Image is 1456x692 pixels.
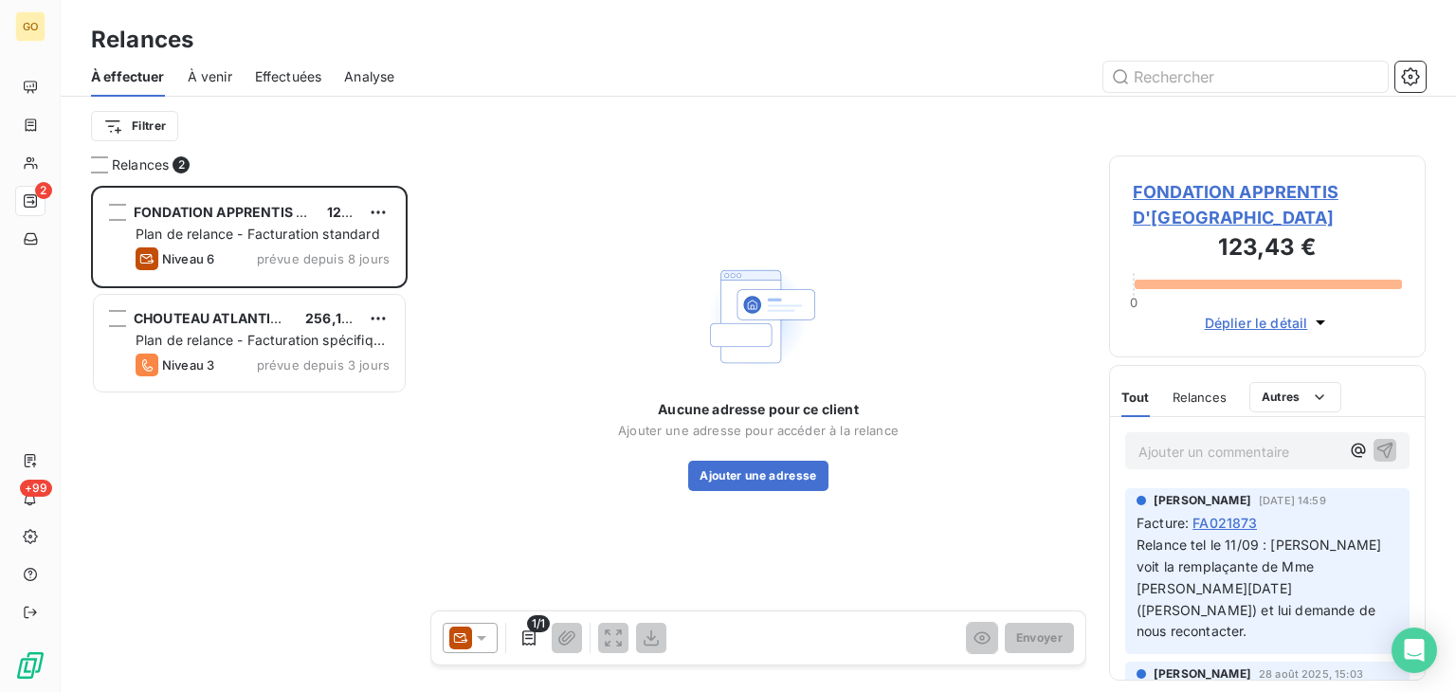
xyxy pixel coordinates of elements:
[136,332,389,367] span: Plan de relance - Facturation spécifique standard
[35,182,52,199] span: 2
[1133,230,1402,268] h3: 123,43 €
[136,226,380,242] span: Plan de relance - Facturation standard
[134,310,300,326] span: CHOUTEAU ATLANTIQUE
[618,423,899,438] span: Ajouter une adresse pour accéder à la relance
[1199,312,1337,334] button: Déplier le détail
[305,310,362,326] span: 256,16 €
[1130,295,1137,310] span: 0
[1103,62,1388,92] input: Rechercher
[91,186,408,692] div: grid
[1121,390,1150,405] span: Tout
[255,67,322,86] span: Effectuées
[698,256,819,377] img: Empty state
[658,400,858,419] span: Aucune adresse pour ce client
[1005,623,1074,653] button: Envoyer
[1249,382,1341,412] button: Autres
[257,251,390,266] span: prévue depuis 8 jours
[15,11,45,42] div: GO
[112,155,169,174] span: Relances
[188,67,232,86] span: À venir
[327,204,385,220] span: 123,43 €
[1259,668,1363,680] span: 28 août 2025, 15:03
[91,23,193,57] h3: Relances
[91,111,178,141] button: Filtrer
[1154,665,1251,683] span: [PERSON_NAME]
[1137,513,1189,533] span: Facture :
[1133,179,1402,230] span: FONDATION APPRENTIS D'[GEOGRAPHIC_DATA]
[1137,537,1386,640] span: Relance tel le 11/09 : [PERSON_NAME] voit la remplaçante de Mme [PERSON_NAME][DATE] ([PERSON_NAME...
[1205,313,1308,333] span: Déplier le détail
[527,615,550,632] span: 1/1
[1259,495,1326,506] span: [DATE] 14:59
[20,480,52,497] span: +99
[134,204,451,220] span: FONDATION APPRENTIS D'[GEOGRAPHIC_DATA]
[257,357,390,373] span: prévue depuis 3 jours
[91,67,165,86] span: À effectuer
[162,357,214,373] span: Niveau 3
[688,461,828,491] button: Ajouter une adresse
[1392,628,1437,673] div: Open Intercom Messenger
[1154,492,1251,509] span: [PERSON_NAME]
[162,251,214,266] span: Niveau 6
[173,156,190,173] span: 2
[344,67,394,86] span: Analyse
[1173,390,1227,405] span: Relances
[15,650,45,681] img: Logo LeanPay
[1192,513,1257,533] span: FA021873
